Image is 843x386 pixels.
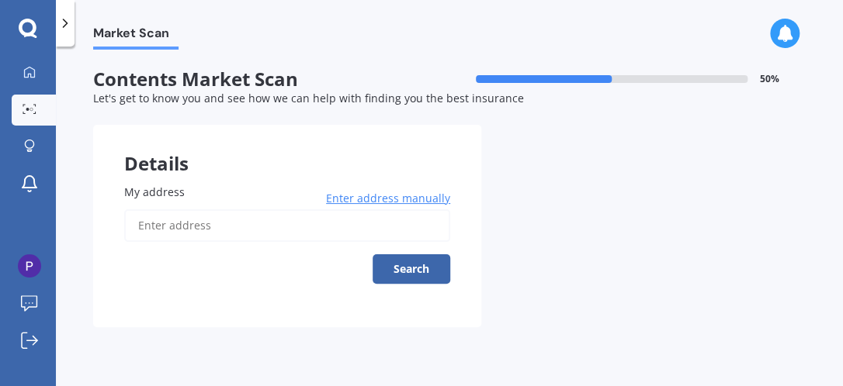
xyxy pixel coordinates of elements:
span: 50 % [760,74,779,84]
span: Let's get to know you and see how we can help with finding you the best insurance [93,91,524,105]
input: Enter address [124,209,450,242]
img: ACg8ocIpiwVz_7qs1OfACeLvLknOxiNCmxdbXkNtHvpsaf5YSOISMQ=s96-c [18,254,41,277]
button: Search [373,254,450,284]
span: Market Scan [93,26,179,47]
span: My address [124,184,185,199]
span: Enter address manually [326,191,450,206]
div: Details [93,125,481,171]
span: Contents Market Scan [93,68,449,91]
